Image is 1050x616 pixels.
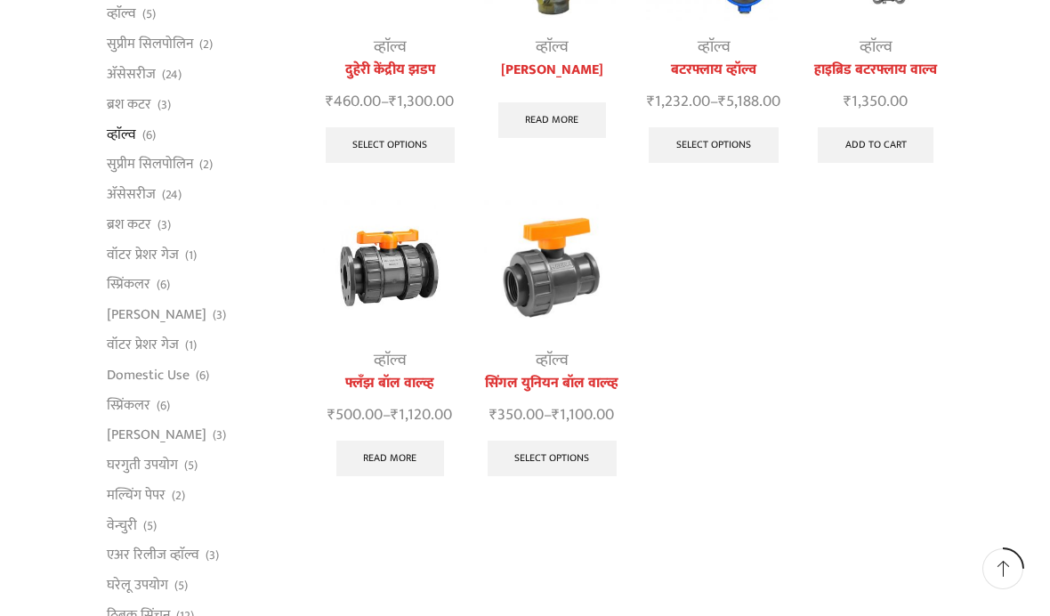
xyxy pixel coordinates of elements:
a: घरगुती उपयोग [107,450,178,481]
a: Select options for “फ्लँझ बॉल वाल्व्ह” [336,441,445,476]
span: (6) [142,126,156,144]
span: (3) [157,96,171,114]
a: Domestic Use [107,360,190,390]
a: व्हाॅल्व [374,347,407,374]
a: एअर रिलीज व्हाॅल्व [107,540,199,571]
span: – [323,90,458,114]
span: (1) [185,247,197,264]
a: Select options for “सिंगल युनियन बॉल वाल्व्ह” [488,441,618,476]
a: सुप्रीम सिलपोलिन [107,150,193,180]
img: फ्लँझ बॉल वाल्व्ह [323,200,458,336]
a: ब्रश कटर [107,89,151,119]
span: ₹ [718,88,726,115]
a: Select options for “दुहेरी केंद्रीय झडप” [326,127,456,163]
a: वेन्चुरी [107,510,137,540]
span: (1) [185,336,197,354]
a: बटरफ्लाय व्हॉल्व [646,60,781,81]
span: (2) [199,36,213,53]
a: व्हाॅल्व [536,347,569,374]
span: – [323,403,458,427]
span: (6) [196,367,209,385]
a: मल्चिंग पेपर [107,480,166,510]
span: ₹ [552,401,560,428]
span: (3) [213,306,226,324]
a: सुप्रीम सिलपोलिन [107,29,193,60]
span: (3) [206,547,219,564]
a: स्प्रिंकलर [107,270,150,300]
a: हाइब्रिड बटरफ्लाय वाल्व [808,60,943,81]
span: (2) [199,156,213,174]
span: ₹ [391,401,399,428]
a: ब्रश कटर [107,209,151,239]
a: व्हाॅल्व [698,34,731,61]
bdi: 1,100.00 [552,401,614,428]
span: (2) [172,487,185,505]
span: – [484,403,619,427]
a: [PERSON_NAME] [107,420,206,450]
bdi: 500.00 [327,401,383,428]
bdi: 5,188.00 [718,88,780,115]
bdi: 1,232.00 [647,88,710,115]
bdi: 460.00 [326,88,381,115]
span: (24) [162,186,182,204]
a: Select options for “बटरफ्लाय व्हॉल्व” [649,127,779,163]
a: व्हाॅल्व [374,34,407,61]
a: वॉटर प्रेशर गेज [107,239,179,270]
span: (6) [157,397,170,415]
span: (24) [162,66,182,84]
span: – [646,90,781,114]
a: सिंगल युनियन बॉल वाल्व्ह [484,373,619,394]
bdi: 350.00 [489,401,544,428]
img: सिंगल युनियन बॉल वाल्व्ह [484,200,619,336]
span: ₹ [489,401,497,428]
a: [PERSON_NAME] [107,300,206,330]
a: [PERSON_NAME] [484,60,619,81]
a: व्हाॅल्व [536,34,569,61]
span: (5) [143,517,157,535]
span: (3) [157,216,171,234]
span: ₹ [647,88,655,115]
span: (6) [157,276,170,294]
span: (5) [174,577,188,595]
span: (3) [213,426,226,444]
span: ₹ [327,401,335,428]
a: घरेलू उपयोग [107,571,168,601]
a: व्हाॅल्व [107,119,136,150]
a: Read more about “प्रेशर रिलीफ व्हाॅल्व” [498,102,607,138]
a: दुहेरी केंद्रीय झडप [323,60,458,81]
a: व्हाॅल्व [860,34,892,61]
span: ₹ [389,88,397,115]
a: फ्लँझ बॉल वाल्व्ह [323,373,458,394]
a: अ‍ॅसेसरीज [107,180,156,210]
bdi: 1,350.00 [844,88,908,115]
a: स्प्रिंकलर [107,390,150,420]
a: अ‍ॅसेसरीज [107,59,156,89]
span: ₹ [844,88,852,115]
a: Add to cart: “हाइब्रिड बटरफ्लाय वाल्व” [818,127,934,163]
bdi: 1,300.00 [389,88,454,115]
bdi: 1,120.00 [391,401,452,428]
span: (5) [142,5,156,23]
span: ₹ [326,88,334,115]
span: (5) [184,457,198,474]
a: वॉटर प्रेशर गेज [107,329,179,360]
